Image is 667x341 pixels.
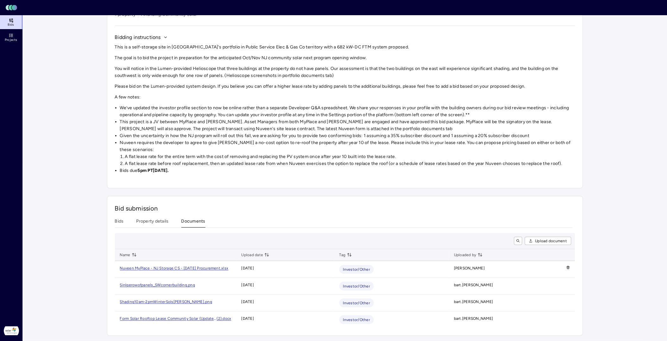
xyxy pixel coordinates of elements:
[120,104,575,118] li: We’ve updated the investor profile section to now be online rather than a separate Developer Q&A ...
[514,237,522,245] button: toggle search
[339,299,374,307] button: Investor/Other
[138,168,169,173] strong: 5pm PT[DATE].
[181,218,205,228] button: Documents
[120,315,231,322] a: Form Solar Rooftop Lease Community Solar (Updated [DATE])(2).docx
[343,283,370,289] div: Investor/Other
[339,315,374,324] button: Investor/Other
[115,218,124,228] button: Bids
[525,237,571,245] button: Upload document
[173,299,212,305] div: [PERSON_NAME].png
[120,299,173,305] div: Shading10am-2pmWinterSols
[120,252,137,258] span: Name
[264,252,269,257] button: toggle sorting
[115,205,158,212] span: Bid submission
[242,252,270,258] span: Upload date
[125,153,575,160] li: A flat lease rate for the entire term with the cost of removing and replacing the PV system once ...
[343,300,370,306] div: Investor/Other
[8,23,14,27] span: Bids
[236,295,334,312] td: [DATE]
[115,94,575,101] p: A few notes:
[214,265,229,271] div: ent.xlsx
[115,54,575,61] p: The goal is to bid the project in preparation for the anticipated Oct/Nov NJ community solar next...
[339,282,374,291] button: Investor/Other
[120,167,575,174] li: Bids due
[236,278,334,295] td: [DATE]
[449,295,575,312] td: bart.[PERSON_NAME]
[120,132,575,139] li: Given the uncertainty in how the NJ program will roll out this fall, we are asking for you to pro...
[339,265,374,274] button: Investor/Other
[454,265,485,271] span: [PERSON_NAME]
[5,38,17,42] span: Projects
[115,44,575,51] p: This is a self-storage site in [GEOGRAPHIC_DATA]'s portfolio in Public Service Elec & Gas Co terr...
[179,282,195,288] div: ding.png
[454,252,483,258] span: Uploaded by
[343,266,370,273] div: Investor/Other
[120,118,575,132] li: This project is a JV between MyPlace and [PERSON_NAME]. Asset Managers from both MyPlace and [PER...
[120,282,231,288] a: Sinlgerowofpanels_SWcornerbuilding.png
[136,218,169,228] button: Property details
[236,312,334,328] td: [DATE]
[120,139,575,167] li: Nuveen requires the developer to agree to give [PERSON_NAME] a no-cost option to re-roof the prop...
[535,238,567,244] span: Upload document
[115,65,575,79] p: You will notice in the Lumen-provided Helioscope that three buildings at the property do not have...
[449,312,575,328] td: bart.[PERSON_NAME]
[236,261,334,278] td: [DATE]
[347,252,352,257] button: toggle sorting
[343,317,370,323] div: Investor/Other
[478,252,483,257] button: toggle sorting
[120,299,231,305] a: Shading10am-2pmWinterSols[PERSON_NAME].png
[217,315,231,322] div: (2).docx
[115,83,575,90] p: Please bid on the Lumen-provided system design. If you believe you can offer a higher lease rate ...
[115,34,168,41] button: Bidding instructions
[120,315,217,322] div: Form Solar Rooftop Lease Community Solar (Updated [DATE])
[120,265,214,271] div: Nuveen MyPlace - NJ Storage CS - [DATE] Procurem
[4,323,19,338] img: Solar Landscape
[449,278,575,295] td: bart.[PERSON_NAME]
[120,265,231,271] a: Nuveen MyPlace - NJ Storage CS - [DATE] Procurement.xlsx
[120,282,179,288] div: Sinlgerowofpanels_SWcornerbuil
[132,252,137,257] button: toggle sorting
[125,160,575,167] li: A flat lease rate before roof replacement, then an updated lease rate from when Nuveen exercises ...
[115,34,161,41] span: Bidding instructions
[339,252,352,258] span: Tag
